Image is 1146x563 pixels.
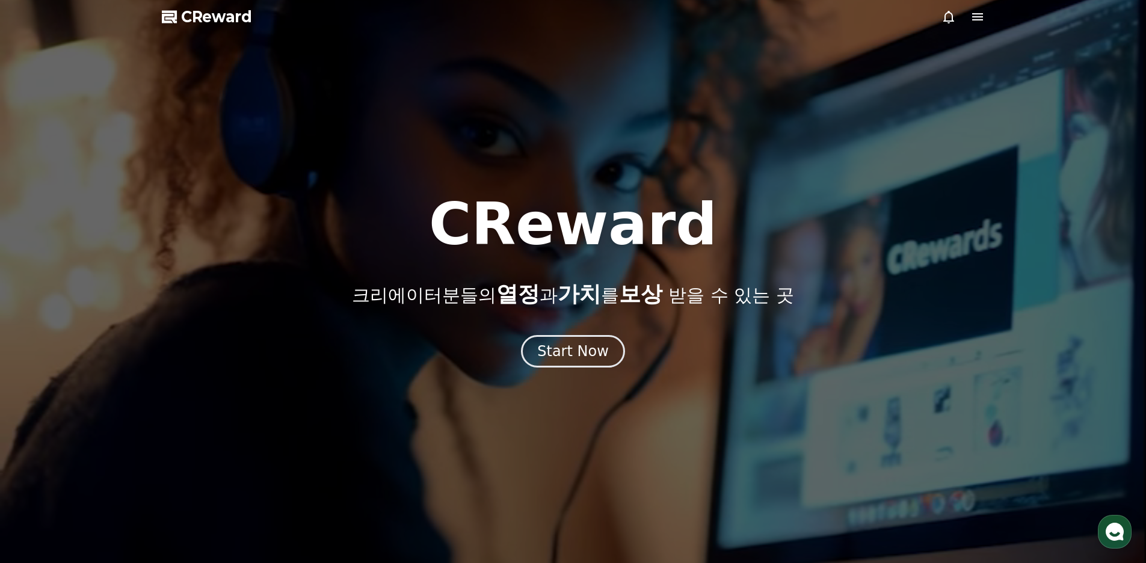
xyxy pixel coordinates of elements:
[186,399,200,409] span: 설정
[521,335,625,368] button: Start Now
[537,342,609,361] div: Start Now
[521,347,625,358] a: Start Now
[110,400,125,410] span: 대화
[619,281,662,306] span: 보상
[162,7,252,26] a: CReward
[352,282,793,306] p: 크리에이터분들의 과 를 받을 수 있는 곳
[155,381,231,411] a: 설정
[4,381,79,411] a: 홈
[38,399,45,409] span: 홈
[429,195,717,253] h1: CReward
[558,281,601,306] span: 가치
[79,381,155,411] a: 대화
[181,7,252,26] span: CReward
[496,281,540,306] span: 열정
